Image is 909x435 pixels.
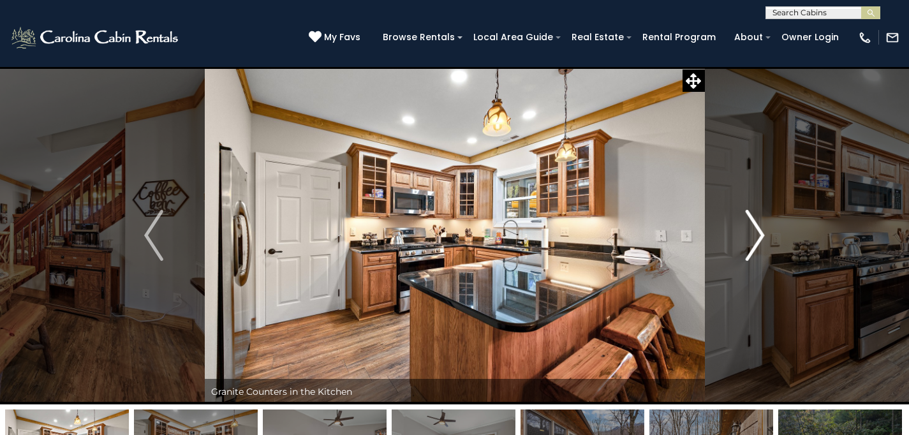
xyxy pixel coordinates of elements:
[565,27,630,47] a: Real Estate
[205,379,705,404] div: Granite Counters in the Kitchen
[858,31,872,45] img: phone-regular-white.png
[704,66,806,404] button: Next
[324,31,360,44] span: My Favs
[10,25,182,50] img: White-1-2.png
[144,210,163,261] img: arrow
[103,66,205,404] button: Previous
[885,31,899,45] img: mail-regular-white.png
[636,27,722,47] a: Rental Program
[376,27,461,47] a: Browse Rentals
[728,27,769,47] a: About
[775,27,845,47] a: Owner Login
[746,210,765,261] img: arrow
[467,27,559,47] a: Local Area Guide
[309,31,364,45] a: My Favs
